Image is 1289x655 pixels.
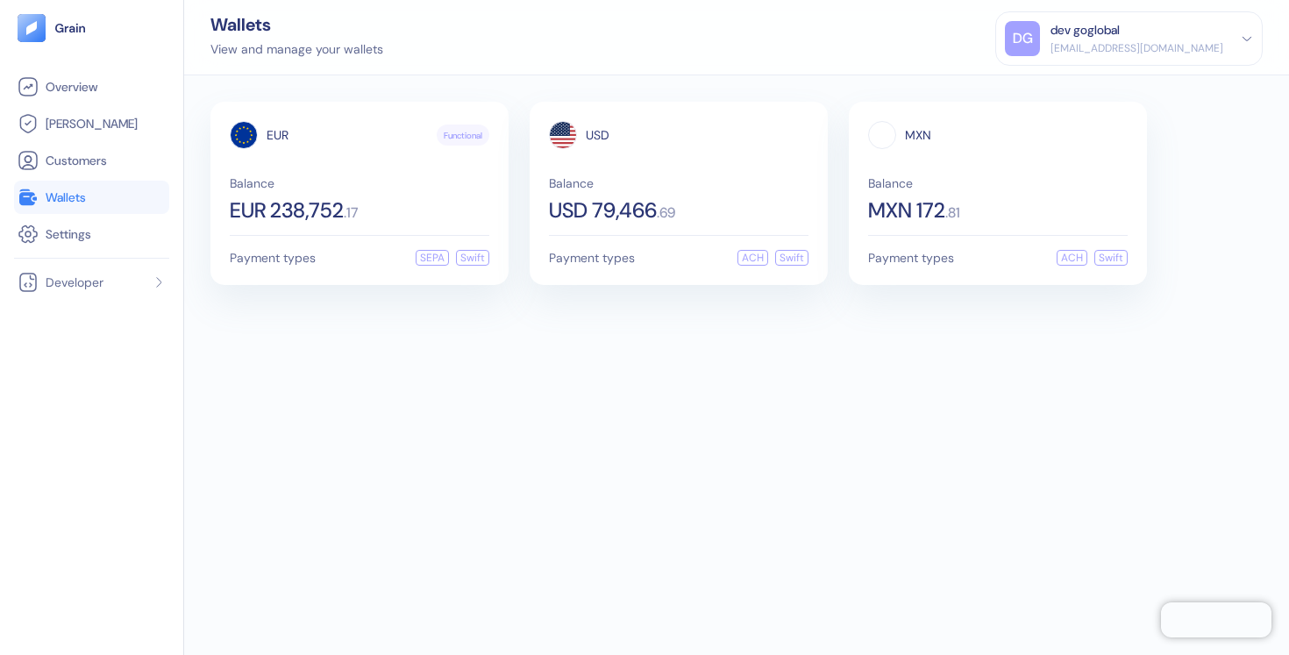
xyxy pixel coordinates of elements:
a: Settings [18,224,166,245]
div: Swift [1094,250,1128,266]
div: Wallets [210,16,383,33]
span: Settings [46,225,91,243]
a: Overview [18,76,166,97]
div: DG [1005,21,1040,56]
span: Overview [46,78,97,96]
span: MXN [905,129,931,141]
div: Swift [456,250,489,266]
span: Developer [46,274,103,291]
iframe: Chatra live chat [1161,602,1271,637]
span: Functional [444,129,482,142]
div: View and manage your wallets [210,40,383,59]
div: dev goglobal [1050,21,1120,39]
div: Swift [775,250,808,266]
a: Wallets [18,187,166,208]
a: [PERSON_NAME] [18,113,166,134]
span: . 17 [344,206,358,220]
div: [EMAIL_ADDRESS][DOMAIN_NAME] [1050,40,1223,56]
span: MXN 172 [868,200,945,221]
span: Balance [230,177,489,189]
span: Payment types [549,252,635,264]
span: . 69 [657,206,675,220]
span: USD 79,466 [549,200,657,221]
span: Wallets [46,189,86,206]
img: logo [54,22,87,34]
span: Balance [549,177,808,189]
span: EUR [267,129,288,141]
img: logo-tablet-V2.svg [18,14,46,42]
span: [PERSON_NAME] [46,115,138,132]
div: SEPA [416,250,449,266]
span: Balance [868,177,1128,189]
span: EUR 238,752 [230,200,344,221]
span: Payment types [868,252,954,264]
div: ACH [1057,250,1087,266]
span: Customers [46,152,107,169]
span: Payment types [230,252,316,264]
a: Customers [18,150,166,171]
span: . 81 [945,206,960,220]
div: ACH [737,250,768,266]
span: USD [586,129,609,141]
